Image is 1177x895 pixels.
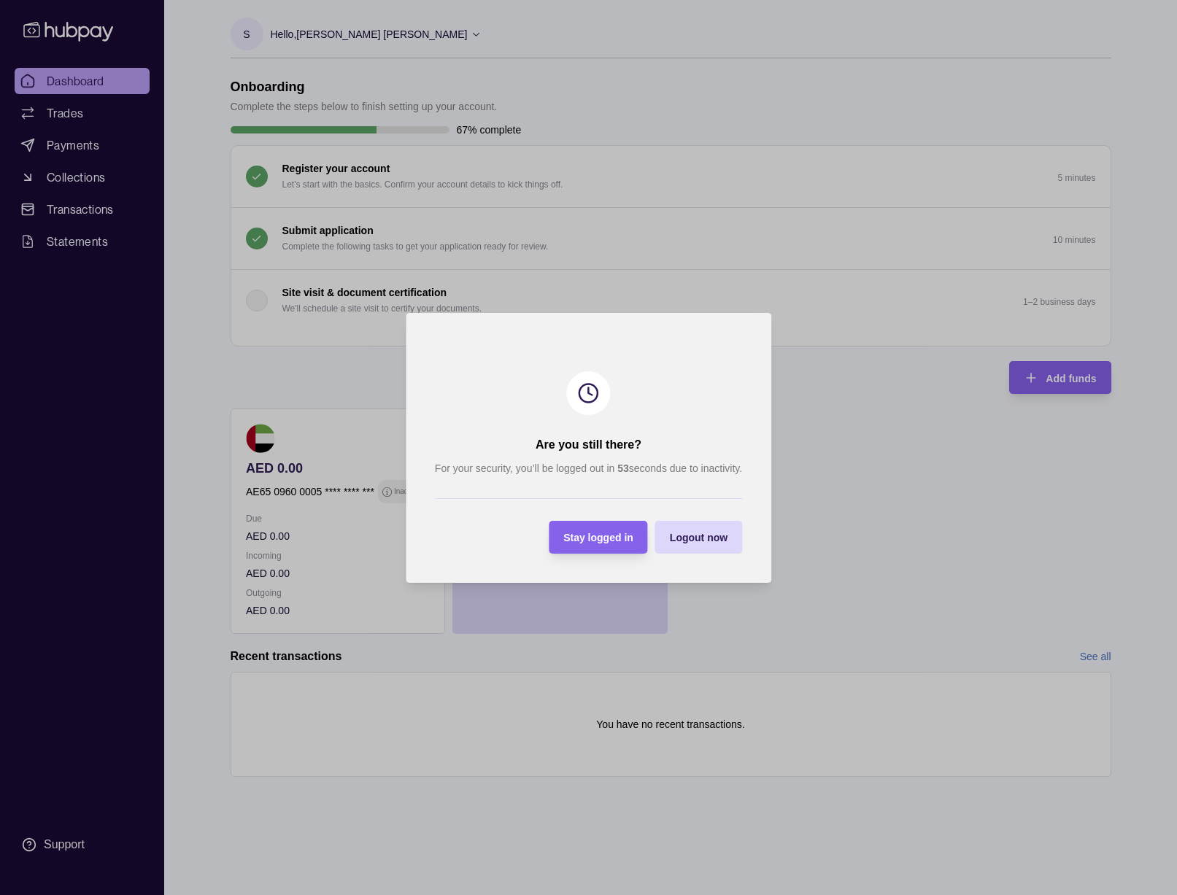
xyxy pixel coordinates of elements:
button: Stay logged in [549,521,648,554]
button: Logout now [655,521,742,554]
p: For your security, you’ll be logged out in seconds due to inactivity. [435,460,742,476]
h2: Are you still there? [536,437,641,453]
strong: 53 [617,462,629,474]
span: Stay logged in [563,532,633,543]
span: Logout now [670,532,728,543]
